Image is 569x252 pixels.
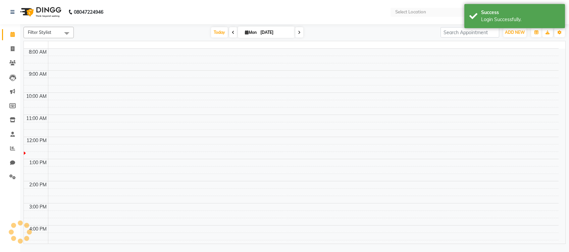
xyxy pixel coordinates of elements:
input: Search Appointment [441,27,499,38]
div: 11:00 AM [25,115,48,122]
div: 9:00 AM [28,71,48,78]
div: Select Location [395,9,426,15]
div: 12:00 PM [25,137,48,144]
div: 10:00 AM [25,93,48,100]
div: 1:00 PM [28,159,48,166]
div: 8:00 AM [28,49,48,56]
div: Login Successfully. [481,16,560,23]
button: ADD NEW [503,28,526,37]
span: ADD NEW [505,30,525,35]
div: 4:00 PM [28,226,48,233]
img: logo [17,3,63,21]
b: 08047224946 [74,3,103,21]
span: Today [211,27,228,38]
div: 2:00 PM [28,181,48,188]
span: Filter Stylist [28,29,51,35]
span: Mon [243,30,258,35]
div: Success [481,9,560,16]
input: 2025-09-01 [258,27,292,38]
div: 3:00 PM [28,203,48,210]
